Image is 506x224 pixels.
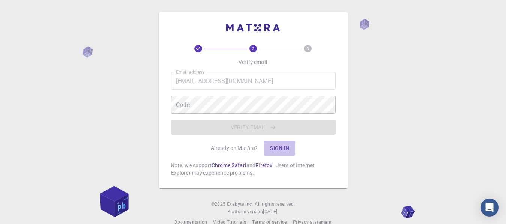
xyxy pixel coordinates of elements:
a: Firefox [255,162,272,169]
p: Verify email [239,58,267,66]
label: Email address [176,69,204,75]
span: Exabyte Inc. [227,201,253,207]
span: © 2025 [211,200,227,208]
p: Already on Mat3ra? [211,144,258,152]
p: Note: we support , and . Users of Internet Explorer may experience problems. [171,162,336,177]
div: Open Intercom Messenger [481,199,499,217]
button: Sign in [264,141,295,156]
a: [DATE]. [263,208,279,215]
a: Chrome [212,162,230,169]
text: 2 [252,46,254,51]
span: Platform version [227,208,263,215]
a: Safari [231,162,246,169]
a: Exabyte Inc. [227,200,253,208]
span: [DATE] . [263,208,279,214]
text: 3 [307,46,309,51]
span: All rights reserved. [255,200,295,208]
